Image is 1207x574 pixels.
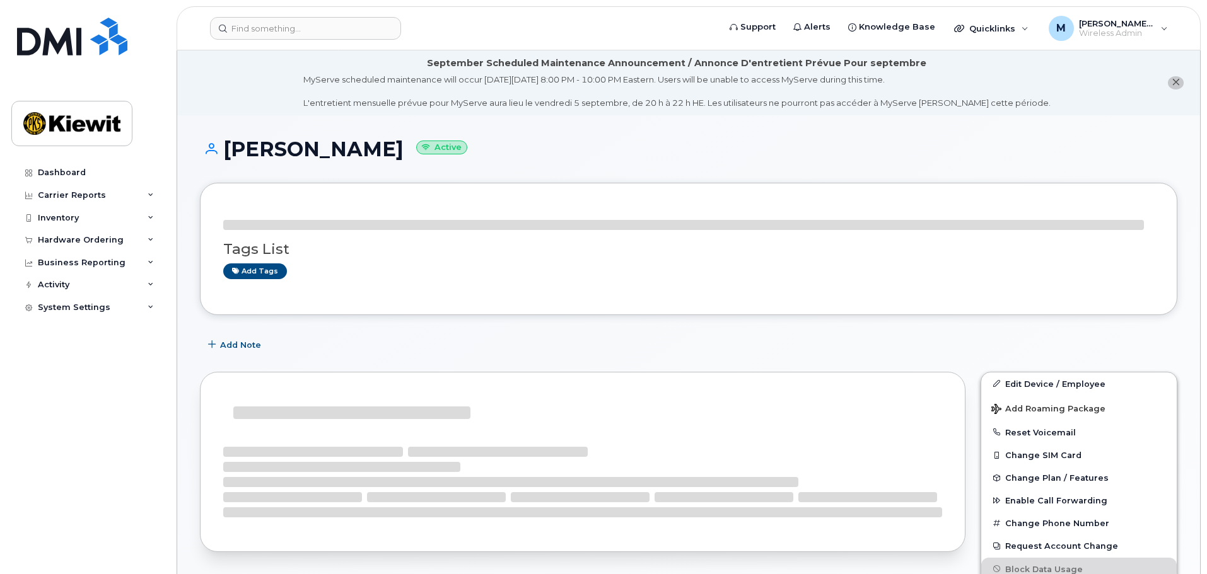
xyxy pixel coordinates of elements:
button: Request Account Change [981,534,1177,557]
button: Add Roaming Package [981,395,1177,421]
span: Add Note [220,339,261,351]
button: Change Plan / Features [981,466,1177,489]
button: Reset Voicemail [981,421,1177,444]
a: Add tags [223,263,287,279]
h1: [PERSON_NAME] [200,138,1177,160]
span: Enable Call Forwarding [1005,496,1107,505]
button: Add Note [200,334,272,357]
span: Add Roaming Package [991,404,1105,416]
small: Active [416,141,467,155]
span: Change Plan / Features [1005,473,1109,483]
h3: Tags List [223,241,1154,257]
a: Edit Device / Employee [981,372,1177,395]
button: Change Phone Number [981,512,1177,534]
button: Enable Call Forwarding [981,489,1177,512]
button: Change SIM Card [981,444,1177,466]
div: September Scheduled Maintenance Announcement / Annonce D'entretient Prévue Pour septembre [427,57,926,70]
div: MyServe scheduled maintenance will occur [DATE][DATE] 8:00 PM - 10:00 PM Eastern. Users will be u... [303,74,1051,109]
button: close notification [1168,76,1184,89]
